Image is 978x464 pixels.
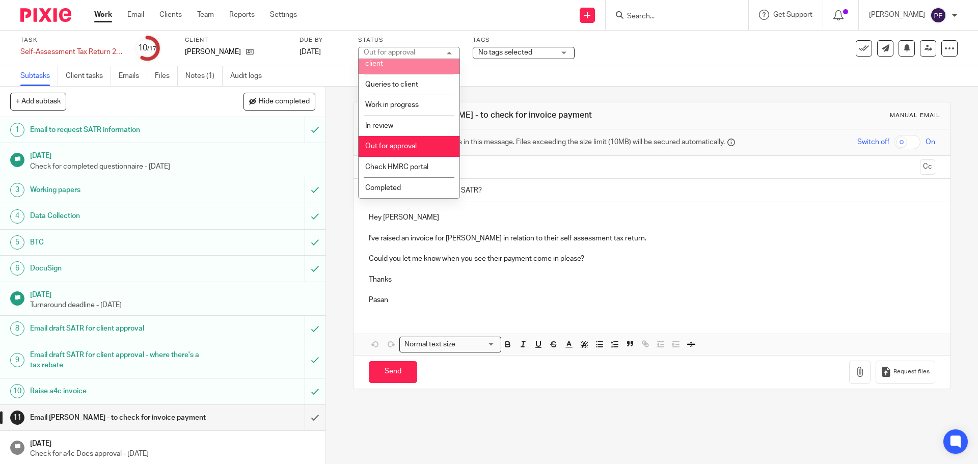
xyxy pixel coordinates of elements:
[10,261,24,276] div: 6
[365,184,401,192] span: Completed
[20,66,58,86] a: Subtasks
[926,137,935,147] span: On
[10,183,24,197] div: 3
[369,275,935,285] p: Thanks
[30,261,206,276] h1: DocuSign
[857,137,889,147] span: Switch off
[66,66,111,86] a: Client tasks
[94,10,112,20] a: Work
[365,143,417,150] span: Out for approval
[30,410,206,425] h1: Email [PERSON_NAME] - to check for invoice payment
[20,36,122,44] label: Task
[229,10,255,20] a: Reports
[30,300,315,310] p: Turnaround deadline - [DATE]
[30,122,206,138] h1: Email to request SATR information
[369,212,935,223] p: Hey [PERSON_NAME]
[773,11,812,18] span: Get Support
[30,182,206,198] h1: Working papers
[30,449,315,459] p: Check for a4c Docs approval - [DATE]
[920,159,935,175] button: Cc
[230,66,269,86] a: Audit logs
[369,361,417,383] input: Send
[386,110,674,121] h1: Email [PERSON_NAME] - to check for invoice payment
[30,436,315,449] h1: [DATE]
[259,98,310,106] span: Hide completed
[30,235,206,250] h1: BTC
[399,337,501,352] div: Search for option
[30,384,206,399] h1: Raise a4c invoice
[365,101,419,108] span: Work in progress
[20,47,122,57] div: Self-Assessment Tax Return 2025
[10,321,24,336] div: 8
[626,12,718,21] input: Search
[20,8,71,22] img: Pixie
[30,321,206,336] h1: Email draft SATR for client approval
[358,36,460,44] label: Status
[155,66,178,86] a: Files
[10,411,24,425] div: 11
[127,10,144,20] a: Email
[876,361,935,384] button: Request files
[30,208,206,224] h1: Data Collection
[159,10,182,20] a: Clients
[243,93,315,110] button: Hide completed
[365,81,418,88] span: Queries to client
[930,7,946,23] img: svg%3E
[147,46,156,51] small: /17
[384,137,725,147] span: Secure the attachments in this message. Files exceeding the size limit (10MB) will be secured aut...
[185,66,223,86] a: Notes (1)
[10,93,66,110] button: + Add subtask
[369,295,935,305] p: Pasan
[30,161,315,172] p: Check for completed questionnaire - [DATE]
[300,36,345,44] label: Due by
[893,368,930,376] span: Request files
[10,209,24,224] div: 4
[300,48,321,56] span: [DATE]
[458,339,495,350] input: Search for option
[402,339,457,350] span: Normal text size
[869,10,925,20] p: [PERSON_NAME]
[30,148,315,161] h1: [DATE]
[10,123,24,137] div: 1
[10,235,24,250] div: 5
[30,287,315,300] h1: [DATE]
[10,384,24,398] div: 10
[890,112,940,120] div: Manual email
[365,122,393,129] span: In review
[138,42,156,54] div: 10
[119,66,147,86] a: Emails
[185,47,241,57] p: [PERSON_NAME]
[364,49,415,56] div: Out for approval
[197,10,214,20] a: Team
[10,353,24,367] div: 9
[478,49,532,56] span: No tags selected
[365,163,428,171] span: Check HMRC portal
[369,254,935,264] p: Could you let me know when you see their payment come in please?
[30,347,206,373] h1: Email draft SATR for client approval - where there's a tax rebate
[369,233,935,243] p: I've raised an invoice for [PERSON_NAME] in relation to their self assessment tax return.
[185,36,287,44] label: Client
[270,10,297,20] a: Settings
[473,36,575,44] label: Tags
